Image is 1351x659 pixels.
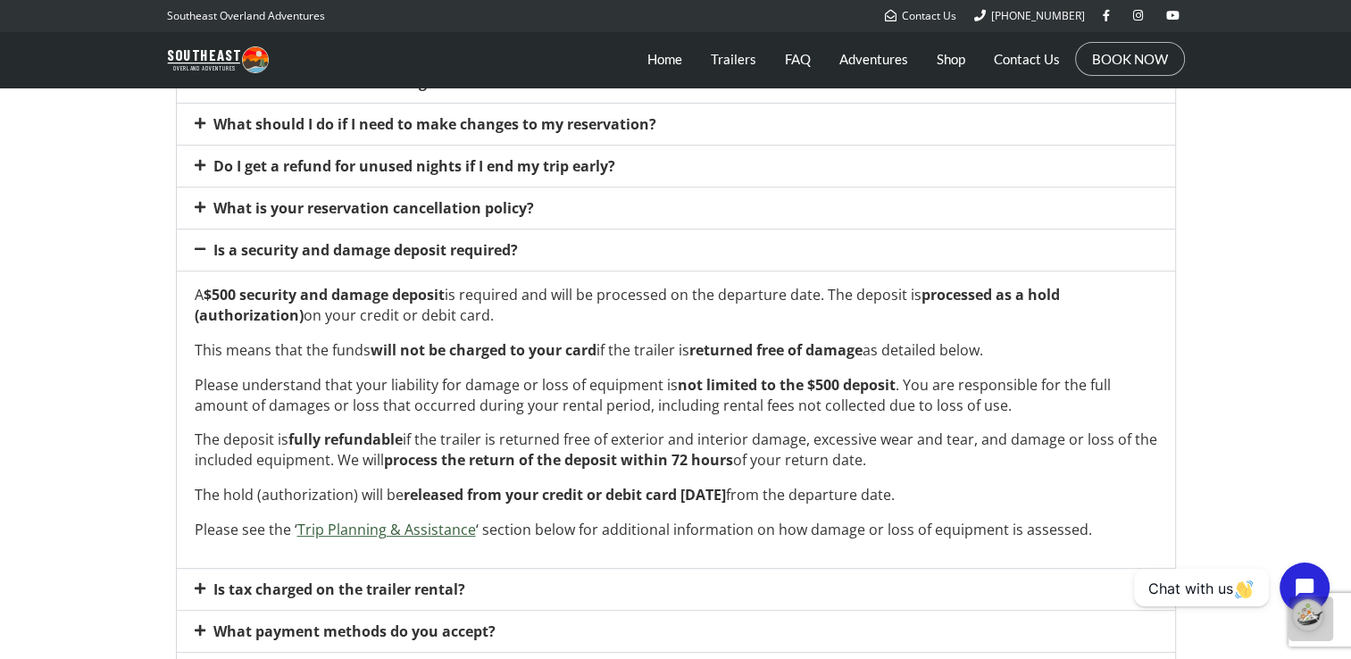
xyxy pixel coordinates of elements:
[288,430,403,449] strong: fully refundable
[839,37,908,81] a: Adventures
[177,611,1175,652] div: What payment methods do you accept?
[974,8,1085,23] a: [PHONE_NUMBER]
[213,240,518,260] a: Is a security and damage deposit required?
[991,8,1085,23] span: [PHONE_NUMBER]
[177,188,1175,229] div: What is your reservation cancellation policy?
[195,375,1157,416] p: Please understand that your liability for damage or loss of equipment is . You are responsible fo...
[204,285,445,304] strong: $500 security and damage deposit
[994,37,1060,81] a: Contact Us
[177,271,1175,568] div: Is a security and damage deposit required?
[195,340,1157,361] p: This means that the funds if the trailer is as detailed below.
[404,485,726,505] strong: released from your credit or debit card [DATE]
[937,37,965,81] a: Shop
[384,450,733,470] strong: process the return of the deposit within 72 hours
[785,37,811,81] a: FAQ
[297,520,476,539] a: Trip Planning & Assistance
[678,375,896,395] strong: not limited to the $500 deposit
[195,285,1060,325] strong: processed as a hold (authorization)
[711,37,756,81] a: Trailers
[195,485,1157,505] p: The hold (authorization) will be from the departure date.
[647,37,682,81] a: Home
[177,104,1175,145] div: What should I do if I need to make changes to my reservation?
[177,569,1175,610] div: Is tax charged on the trailer rental?
[167,4,325,28] p: Southeast Overland Adventures
[177,229,1175,271] div: Is a security and damage deposit required?
[213,156,615,176] a: Do I get a refund for unused nights if I end my trip early?
[371,340,596,360] strong: will not be charged to your card
[195,285,1157,326] p: A is required and will be processed on the departure date. The deposit is on your credit or debit...
[195,430,1157,471] p: The deposit is if the trailer is returned free of exterior and interior damage, excessive wear an...
[213,580,465,599] a: Is tax charged on the trailer rental?
[1092,50,1168,68] a: BOOK NOW
[902,8,956,23] span: Contact Us
[195,520,1157,540] p: Please see the ‘ ‘ section below for additional information on how damage or loss of equipment is...
[177,146,1175,187] div: Do I get a refund for unused nights if I end my trip early?
[689,340,863,360] strong: returned free of damage
[167,46,269,73] img: Southeast Overland Adventures
[213,621,496,641] a: What payment methods do you accept?
[213,114,656,134] a: What should I do if I need to make changes to my reservation?
[885,8,956,23] a: Contact Us
[213,198,534,218] a: What is your reservation cancellation policy?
